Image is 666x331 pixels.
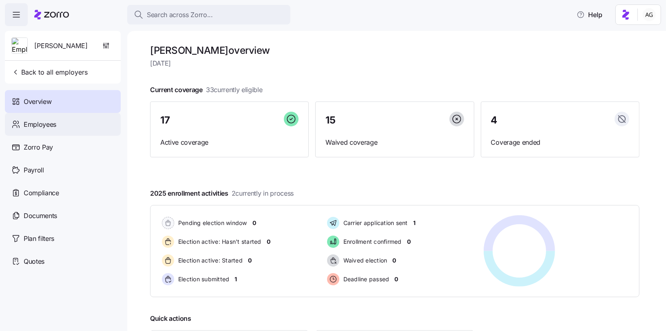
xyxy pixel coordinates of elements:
a: Zorro Pay [5,136,121,159]
span: 33 currently eligible [206,85,263,95]
button: Back to all employers [8,64,91,80]
button: Search across Zorro... [127,5,290,24]
span: Quotes [24,256,44,267]
span: 0 [248,256,252,265]
span: Active coverage [160,137,299,148]
span: Election submitted [176,275,230,283]
span: Back to all employers [11,67,88,77]
span: 0 [252,219,256,227]
span: Employees [24,119,56,130]
a: Overview [5,90,121,113]
h1: [PERSON_NAME] overview [150,44,639,57]
a: Compliance [5,181,121,204]
span: Compliance [24,188,59,198]
button: Help [570,7,609,23]
span: 0 [407,238,411,246]
span: [DATE] [150,58,639,68]
span: Deadline passed [341,275,389,283]
span: 1 [413,219,416,227]
a: Plan filters [5,227,121,250]
span: 15 [325,115,335,125]
span: Waived election [341,256,387,265]
span: 2025 enrollment activities [150,188,294,199]
a: Payroll [5,159,121,181]
span: Search across Zorro... [147,10,213,20]
span: 0 [394,275,398,283]
img: 5fc55c57e0610270ad857448bea2f2d5 [643,8,656,21]
span: Plan filters [24,234,54,244]
a: Documents [5,204,121,227]
span: Payroll [24,165,44,175]
span: Overview [24,97,51,107]
span: Documents [24,211,57,221]
a: Quotes [5,250,121,273]
span: Quick actions [150,313,191,324]
span: Carrier application sent [341,219,408,227]
span: Help [577,10,602,20]
span: Current coverage [150,85,263,95]
span: Enrollment confirmed [341,238,402,246]
span: [PERSON_NAME] [34,41,88,51]
span: 0 [267,238,270,246]
span: 0 [392,256,396,265]
img: Employer logo [12,38,27,54]
span: Pending election window [176,219,247,227]
span: 4 [491,115,498,125]
span: 17 [160,115,170,125]
span: 1 [235,275,237,283]
span: 2 currently in process [232,188,294,199]
span: Zorro Pay [24,142,53,152]
span: Waived coverage [325,137,464,148]
a: Employees [5,113,121,136]
span: Coverage ended [491,137,629,148]
span: Election active: Started [176,256,243,265]
span: Election active: Hasn't started [176,238,261,246]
